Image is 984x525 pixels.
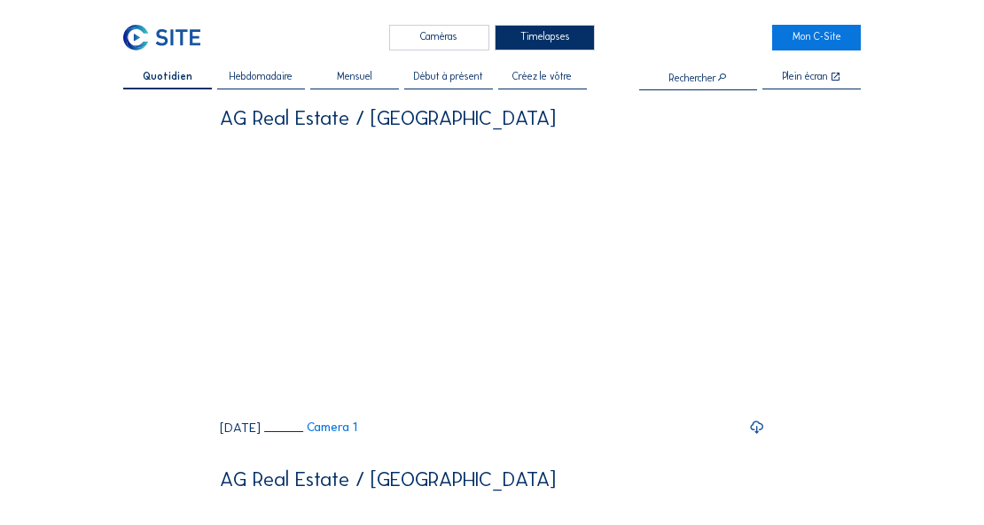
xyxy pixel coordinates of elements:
[772,25,861,50] a: Mon C-Site
[220,138,764,410] video: Your browser does not support the video tag.
[495,25,595,50] div: Timelapses
[230,72,293,82] span: Hebdomadaire
[123,25,200,50] img: C-SITE Logo
[143,72,192,82] span: Quotidien
[512,72,572,82] span: Créez le vôtre
[265,421,358,434] a: Camera 1
[220,421,261,435] div: [DATE]
[414,72,483,82] span: Début à présent
[389,25,489,50] div: Caméras
[783,72,828,83] div: Plein écran
[220,469,556,490] div: AG Real Estate / [GEOGRAPHIC_DATA]
[337,72,372,82] span: Mensuel
[220,108,556,128] div: AG Real Estate / [GEOGRAPHIC_DATA]
[123,25,212,50] a: C-SITE Logo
